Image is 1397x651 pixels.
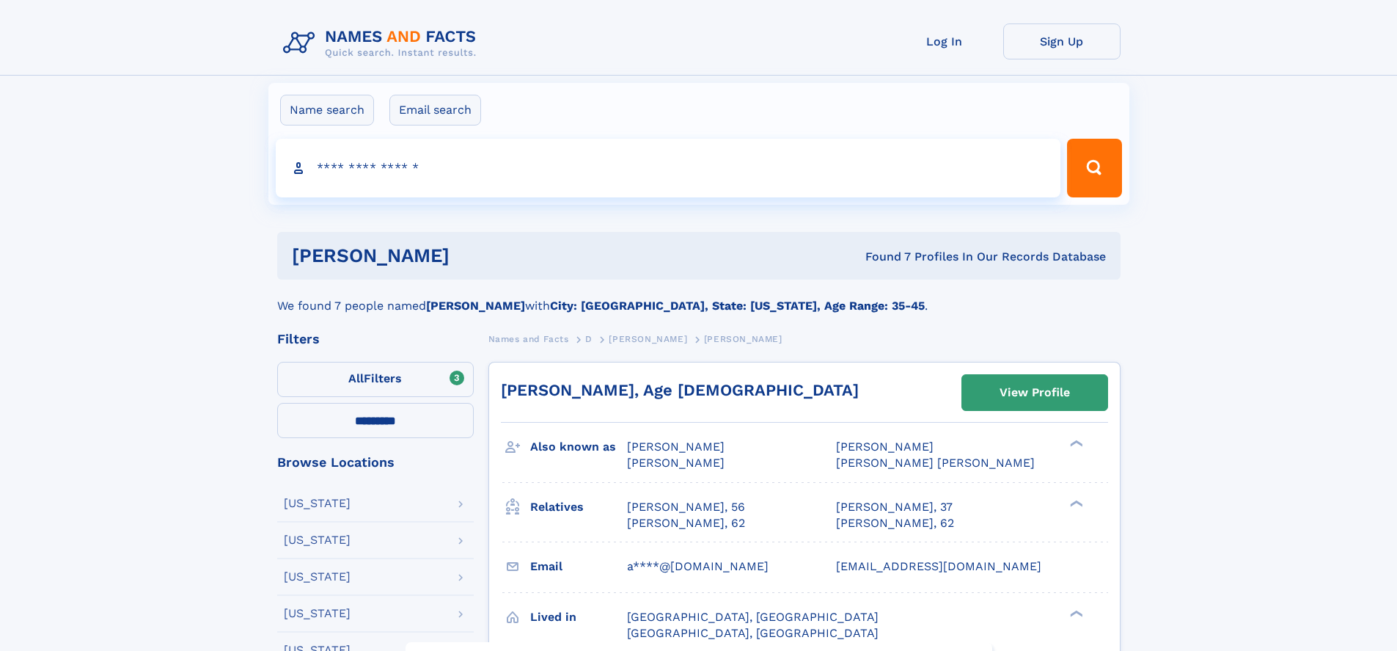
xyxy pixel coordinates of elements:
[1000,376,1070,410] div: View Profile
[627,440,725,454] span: [PERSON_NAME]
[389,95,481,126] label: Email search
[627,610,879,624] span: [GEOGRAPHIC_DATA], [GEOGRAPHIC_DATA]
[836,515,954,531] a: [PERSON_NAME], 62
[284,534,351,546] div: [US_STATE]
[627,626,879,640] span: [GEOGRAPHIC_DATA], [GEOGRAPHIC_DATA]
[627,456,725,470] span: [PERSON_NAME]
[530,495,627,520] h3: Relatives
[627,499,745,515] a: [PERSON_NAME], 56
[704,334,782,344] span: [PERSON_NAME]
[1066,498,1084,508] div: ❯
[348,371,364,385] span: All
[530,554,627,579] h3: Email
[276,139,1061,197] input: search input
[836,456,1035,470] span: [PERSON_NAME] [PERSON_NAME]
[277,456,474,469] div: Browse Locations
[550,299,925,313] b: City: [GEOGRAPHIC_DATA], State: [US_STATE], Age Range: 35-45
[886,23,1003,59] a: Log In
[284,498,351,509] div: [US_STATE]
[284,571,351,583] div: [US_STATE]
[836,559,1041,573] span: [EMAIL_ADDRESS][DOMAIN_NAME]
[277,280,1121,315] div: We found 7 people named with .
[488,330,569,348] a: Names and Facts
[292,247,658,265] h1: [PERSON_NAME]
[284,608,351,619] div: [US_STATE]
[1066,608,1084,618] div: ❯
[609,334,687,344] span: [PERSON_NAME]
[836,499,953,515] a: [PERSON_NAME], 37
[609,330,687,348] a: [PERSON_NAME]
[277,23,488,63] img: Logo Names and Facts
[962,375,1107,410] a: View Profile
[530,434,627,459] h3: Also known as
[585,334,593,344] span: D
[657,249,1106,265] div: Found 7 Profiles In Our Records Database
[277,362,474,397] label: Filters
[585,330,593,348] a: D
[277,332,474,346] div: Filters
[530,605,627,630] h3: Lived in
[501,381,859,399] a: [PERSON_NAME], Age [DEMOGRAPHIC_DATA]
[1003,23,1121,59] a: Sign Up
[627,515,745,531] a: [PERSON_NAME], 62
[280,95,374,126] label: Name search
[1066,439,1084,448] div: ❯
[836,440,934,454] span: [PERSON_NAME]
[1067,139,1121,197] button: Search Button
[426,299,525,313] b: [PERSON_NAME]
